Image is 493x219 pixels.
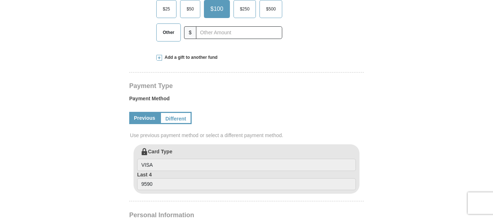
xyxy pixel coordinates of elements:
span: $250 [236,4,253,14]
span: $ [184,26,196,39]
span: Use previous payment method or select a different payment method. [130,132,365,139]
label: Card Type [137,148,356,171]
input: Other Amount [196,26,282,39]
input: Card Type [137,159,356,171]
span: Add a gift to another fund [162,54,218,61]
span: Other [159,27,178,38]
span: $100 [207,4,227,14]
a: Different [160,112,192,124]
h4: Payment Type [129,83,364,89]
label: Payment Method [129,95,364,106]
label: Last 4 [137,171,356,190]
a: Previous [129,112,160,124]
h4: Personal Information [129,212,364,218]
span: $25 [159,4,174,14]
span: $500 [262,4,279,14]
input: Last 4 [137,178,356,190]
span: $50 [183,4,197,14]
